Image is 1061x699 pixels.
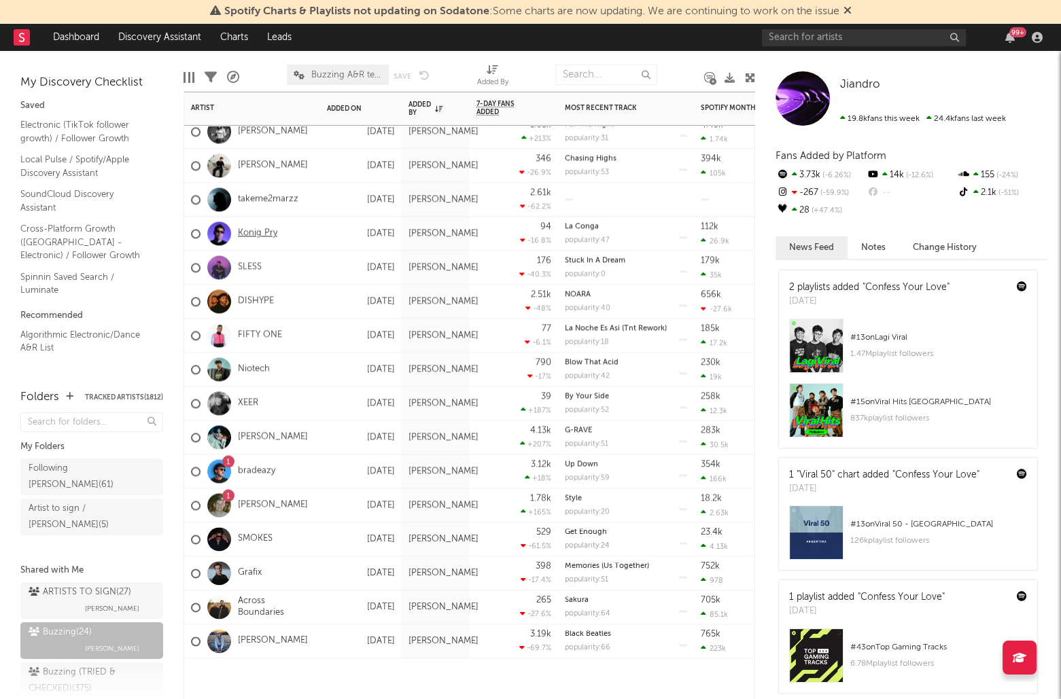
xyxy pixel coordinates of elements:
div: -17 % [527,372,551,381]
div: -27.6k [701,304,732,313]
a: Sakura [565,596,589,604]
div: [DATE] [327,226,395,242]
div: Style [565,495,687,502]
a: [PERSON_NAME] [238,160,308,171]
a: Charts [211,24,258,51]
span: [PERSON_NAME] [85,641,139,657]
div: [DATE] [327,158,395,174]
div: +213 % [521,135,551,143]
div: 99 + [1009,27,1026,37]
div: 23.4k [701,528,723,537]
div: +207 % [520,440,551,449]
div: 765k [701,630,720,639]
div: [DATE] [327,531,395,548]
span: 7-Day Fans Added [476,100,531,116]
div: 2.51k [531,290,551,299]
div: G-RAVE [565,427,687,434]
div: 35k [701,270,722,279]
div: 1 playlist added [789,590,945,605]
div: -62.2 % [520,202,551,211]
div: -- [866,184,956,202]
div: [PERSON_NAME] [408,568,479,579]
a: Niotech [238,363,270,375]
div: Added By [477,75,508,91]
div: 394k [701,154,721,163]
div: Sakura [565,596,687,604]
div: A&R Pipeline [227,58,239,97]
div: [PERSON_NAME] [408,330,479,341]
div: [DATE] [789,605,945,618]
div: Filters [205,58,217,97]
div: 19k [701,372,722,381]
div: 166k [701,474,727,483]
span: -12.6 % [904,172,933,179]
a: #13onViral 50 - [GEOGRAPHIC_DATA]126kplaylist followers [779,505,1037,570]
div: 265 [536,596,551,605]
a: [PERSON_NAME] [238,431,308,443]
a: "Confess Your Love" [892,470,979,480]
div: 258k [701,392,720,401]
div: [PERSON_NAME] [408,432,479,443]
a: #13onLagi Viral1.47Mplaylist followers [779,319,1037,383]
a: [PERSON_NAME] [238,126,308,137]
div: -6.1 % [525,338,551,347]
span: Dismiss [843,6,852,17]
div: [PERSON_NAME] [408,602,479,613]
div: [PERSON_NAME] [408,636,479,647]
a: La Noche Es Asi (Tnt Rework) [565,325,667,332]
div: [PERSON_NAME] [408,262,479,273]
a: Grafix [238,567,262,579]
a: Style [565,495,582,502]
div: 3.73k [776,166,866,184]
a: [PERSON_NAME] [238,635,308,647]
div: ARTISTS TO SIGN ( 27 ) [29,584,131,601]
span: -59.9 % [818,190,849,197]
div: Buzzing ( 24 ) [29,624,92,641]
div: 230k [701,358,720,367]
div: [PERSON_NAME] [408,194,479,205]
div: popularity: 40 [565,304,610,312]
div: +18 % [525,474,551,483]
a: Following [PERSON_NAME](61) [20,459,163,495]
span: -24 % [994,172,1018,179]
a: Cross-Platform Growth ([GEOGRAPHIC_DATA] - Electronic) / Follower Growth [20,221,150,263]
a: G-RAVE [565,427,592,434]
a: SMOKES [238,533,273,545]
div: 3.19k [530,630,551,639]
div: -48 % [525,304,551,313]
div: Most Recent Track [565,104,667,112]
button: News Feed [776,236,848,259]
a: For The Night [565,121,614,128]
span: Buzzing A&R team [311,71,382,79]
a: Memories (Us Together) [565,562,649,570]
a: Spinnin Saved Search / Luminate [20,270,150,298]
div: Black Beatles [565,630,687,638]
div: Memories (Us Together) [565,562,687,570]
div: [PERSON_NAME] [408,364,479,375]
div: NOARA [565,291,687,298]
div: Spotify Monthly Listeners [701,104,803,112]
div: 1.74k [701,135,728,143]
div: 6.78M playlist followers [850,656,1027,672]
a: La Conga [565,223,599,230]
a: "Confess Your Love" [858,592,945,602]
a: Leads [258,24,301,51]
div: 3.12k [531,460,551,469]
div: popularity: 51 [565,576,608,584]
div: 85.1k [701,610,728,619]
div: 656k [701,290,721,299]
a: SoundCloud Discovery Assistant [20,187,150,215]
a: "Confess Your Love" [863,283,950,292]
div: Added On [327,105,375,113]
div: 2 playlists added [789,281,950,295]
a: bradeazy [238,465,275,477]
div: -267 [776,184,866,202]
div: [PERSON_NAME] [408,466,479,477]
div: 126k playlist followers [850,533,1027,549]
div: # 13 on Viral 50 - [GEOGRAPHIC_DATA] [850,516,1027,533]
span: Fans Added by Platform [776,151,886,161]
a: XEER [238,397,258,409]
div: [PERSON_NAME] [408,398,479,409]
div: 1.78k [530,494,551,503]
div: popularity: 0 [565,270,606,278]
